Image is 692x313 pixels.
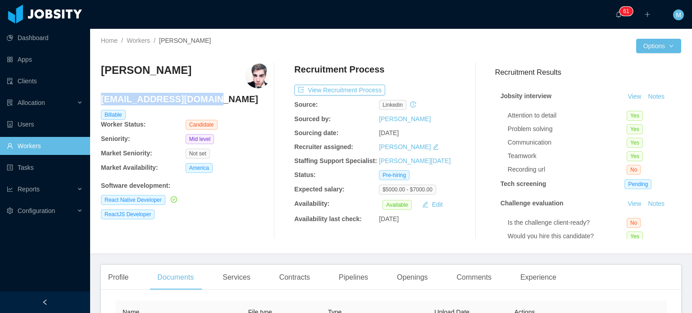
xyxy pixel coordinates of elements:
[171,196,177,203] i: icon: check-circle
[101,93,270,105] h4: [EMAIL_ADDRESS][DOMAIN_NAME]
[101,135,130,142] b: Seniority:
[508,138,627,147] div: Communication
[626,7,629,16] p: 1
[294,85,385,95] button: icon: exportView Recruitment Process
[619,7,633,16] sup: 61
[154,37,155,44] span: /
[508,151,627,161] div: Teamwork
[379,157,451,164] a: [PERSON_NAME][DATE]
[101,164,158,171] b: Market Availability:
[379,115,431,122] a: [PERSON_NAME]
[624,179,651,189] span: Pending
[379,143,431,150] a: [PERSON_NAME]
[623,7,626,16] p: 6
[294,186,344,193] b: Expected salary:
[508,231,627,241] div: Would you hire this candidate?
[624,200,644,207] a: View
[508,111,627,120] div: Attention to detail
[7,208,13,214] i: icon: setting
[627,231,643,241] span: Yes
[624,93,644,100] a: View
[121,37,123,44] span: /
[18,186,40,193] span: Reports
[501,92,552,100] strong: Jobsity interview
[644,91,668,102] button: Notes
[419,199,446,210] button: icon: editEdit
[508,124,627,134] div: Problem solving
[294,101,318,108] b: Source:
[245,63,270,88] img: 97aeacfc-db21-467b-92de-7743c70915d9_6883d15692ffb-400w.png
[627,218,641,228] span: No
[294,200,329,207] b: Availability:
[101,37,118,44] a: Home
[7,100,13,106] i: icon: solution
[379,100,406,110] span: linkedin
[410,101,416,108] i: icon: history
[508,218,627,227] div: Is the challenge client-ready?
[186,163,213,173] span: America
[7,72,83,90] a: icon: auditClients
[101,209,155,219] span: ReactJS Developer
[294,115,331,122] b: Sourced by:
[186,134,214,144] span: Mid level
[101,265,136,290] div: Profile
[294,63,384,76] h4: Recruitment Process
[379,129,399,136] span: [DATE]
[101,121,146,128] b: Worker Status:
[379,170,410,180] span: Pre-hiring
[644,199,668,209] button: Notes
[627,124,643,134] span: Yes
[294,129,338,136] b: Sourcing date:
[215,265,257,290] div: Services
[495,67,681,78] h3: Recruitment Results
[615,11,622,18] i: icon: bell
[627,138,643,148] span: Yes
[513,265,564,290] div: Experience
[18,99,45,106] span: Allocation
[272,265,317,290] div: Contracts
[7,137,83,155] a: icon: userWorkers
[636,39,681,53] button: Optionsicon: down
[18,207,55,214] span: Configuration
[7,50,83,68] a: icon: appstoreApps
[101,63,191,77] h3: [PERSON_NAME]
[627,151,643,161] span: Yes
[186,120,218,130] span: Candidate
[101,110,126,120] span: Billable
[501,180,546,187] strong: Tech screening
[7,159,83,177] a: icon: profileTasks
[379,185,436,195] span: $5000.00 - $7000.00
[294,215,362,222] b: Availability last check:
[150,265,201,290] div: Documents
[294,143,353,150] b: Recruiter assigned:
[501,200,564,207] strong: Challenge evaluation
[294,86,385,94] a: icon: exportView Recruitment Process
[169,196,177,203] a: icon: check-circle
[508,165,627,174] div: Recording url
[294,171,315,178] b: Status:
[379,215,399,222] span: [DATE]
[390,265,435,290] div: Openings
[644,11,651,18] i: icon: plus
[159,37,211,44] span: [PERSON_NAME]
[101,150,152,157] b: Market Seniority:
[676,9,681,20] span: M
[332,265,375,290] div: Pipelines
[627,111,643,121] span: Yes
[101,195,165,205] span: React Native Developer
[7,29,83,47] a: icon: pie-chartDashboard
[432,144,439,150] i: icon: edit
[627,165,641,175] span: No
[450,265,499,290] div: Comments
[127,37,150,44] a: Workers
[7,186,13,192] i: icon: line-chart
[186,149,210,159] span: Not set
[101,182,170,189] b: Software development :
[294,157,377,164] b: Staffing Support Specialist:
[7,115,83,133] a: icon: robotUsers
